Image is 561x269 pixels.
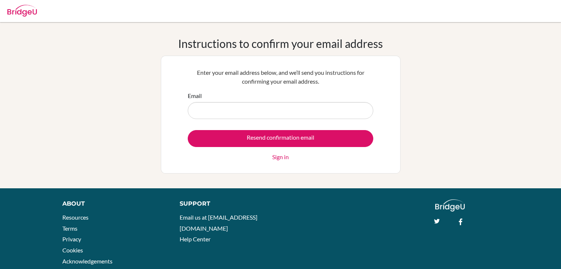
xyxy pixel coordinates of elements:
[62,214,89,221] a: Resources
[7,5,37,17] img: Bridge-U
[188,91,202,100] label: Email
[180,235,211,242] a: Help Center
[180,199,273,208] div: Support
[188,68,373,86] p: Enter your email address below, and we’ll send you instructions for confirming your email address.
[62,258,112,265] a: Acknowledgements
[188,130,373,147] input: Resend confirmation email
[62,235,81,242] a: Privacy
[180,214,257,232] a: Email us at [EMAIL_ADDRESS][DOMAIN_NAME]
[178,37,383,50] h1: Instructions to confirm your email address
[62,225,77,232] a: Terms
[435,199,465,212] img: logo_white@2x-f4f0deed5e89b7ecb1c2cc34c3e3d731f90f0f143d5ea2071677605dd97b5244.png
[62,199,163,208] div: About
[272,153,289,161] a: Sign in
[62,247,83,254] a: Cookies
